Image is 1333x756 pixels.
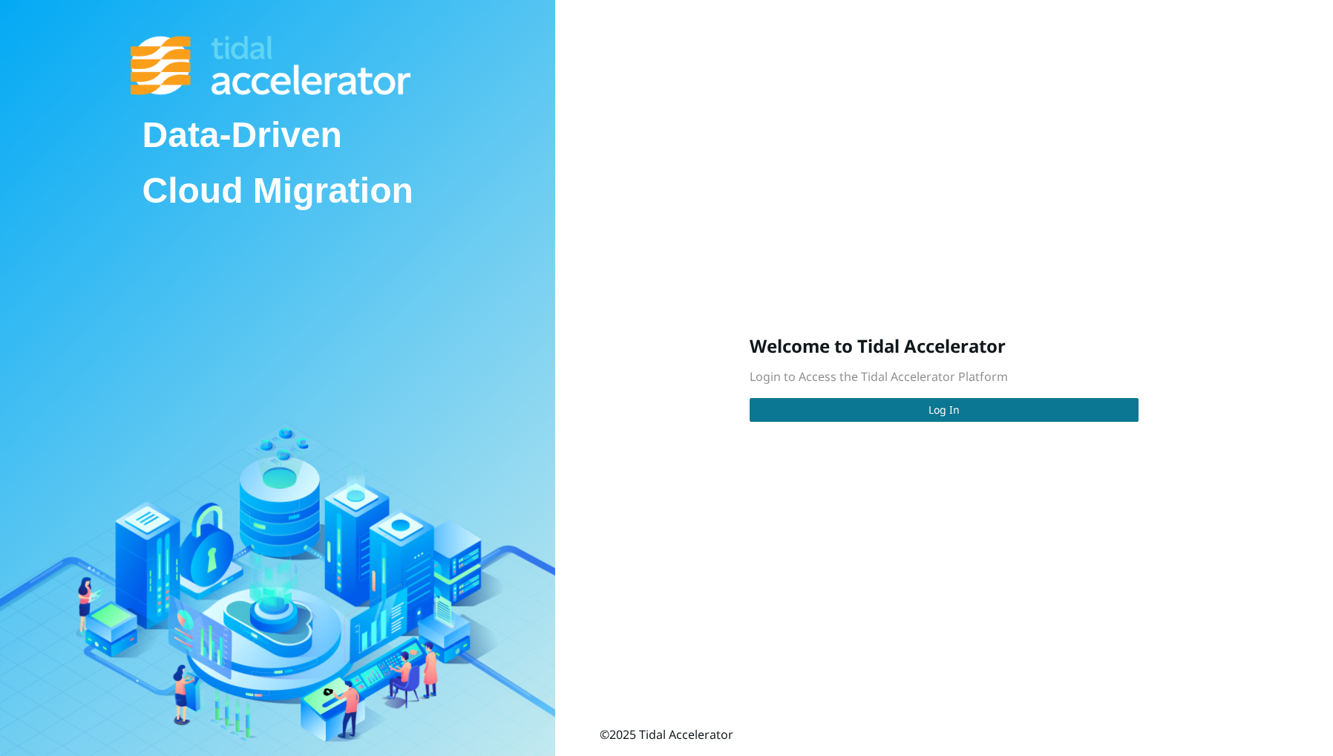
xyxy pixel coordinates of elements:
button: Log In [750,398,1139,422]
img: Tidal Accelerator Logo [131,36,410,95]
div: © 2025 Tidal Accelerator [600,726,733,744]
h3: Welcome to Tidal Accelerator [750,334,1139,358]
div: Data-Driven Cloud Migration [131,95,425,231]
span: Log In [928,402,960,418]
span: Login to Access the Tidal Accelerator Platform [750,368,1008,385]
